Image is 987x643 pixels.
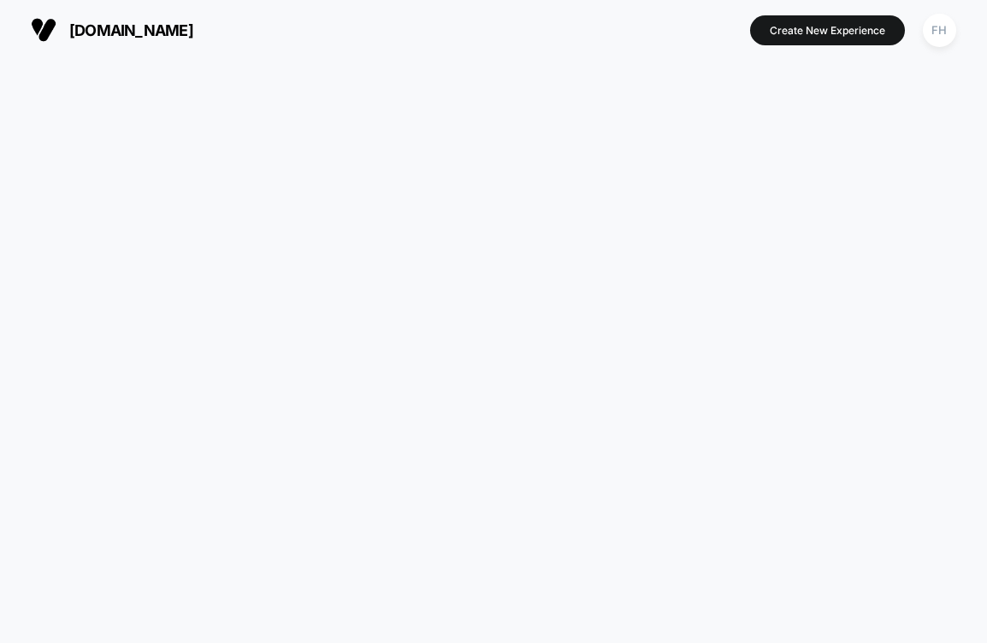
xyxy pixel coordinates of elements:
button: Create New Experience [750,15,905,45]
button: FH [918,13,961,48]
button: [DOMAIN_NAME] [26,16,198,44]
img: Visually logo [31,17,56,43]
span: [DOMAIN_NAME] [69,21,193,39]
div: FH [923,14,956,47]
